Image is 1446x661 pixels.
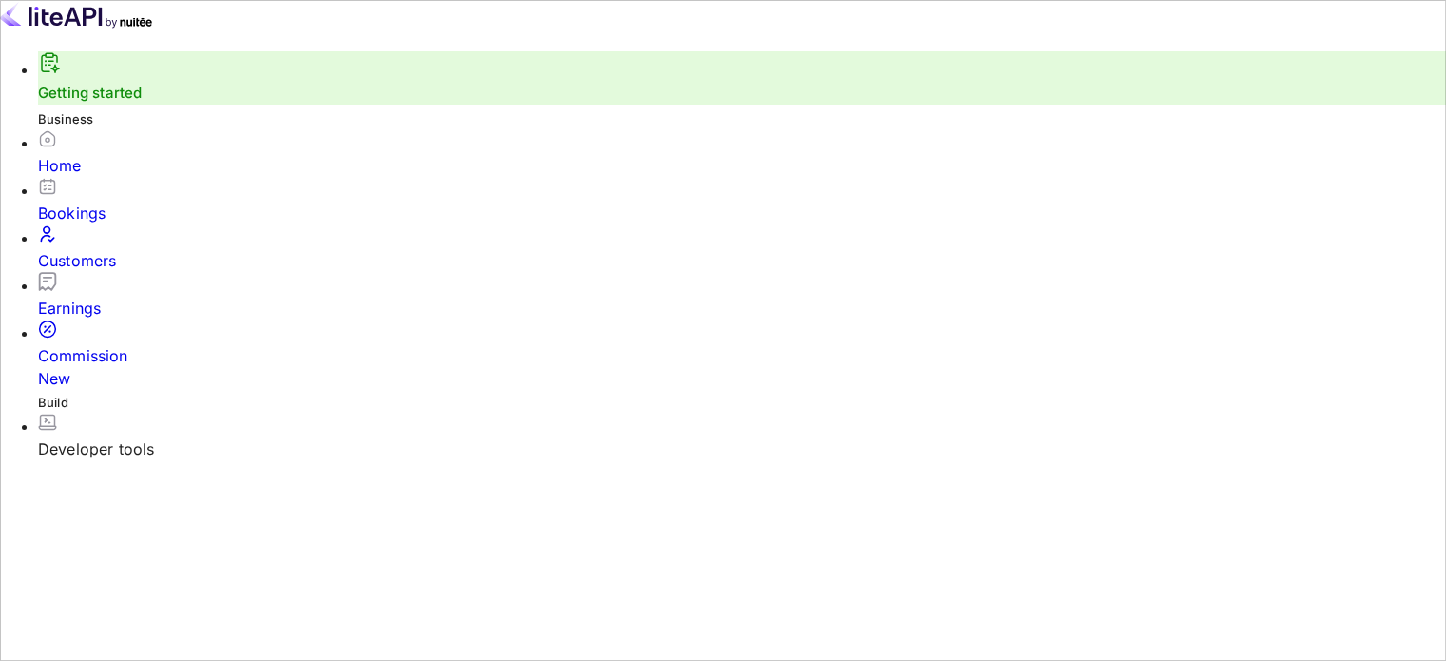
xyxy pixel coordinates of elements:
div: Developer tools [38,437,1446,460]
a: Getting started [38,84,142,102]
span: Business [38,111,93,126]
span: Build [38,395,68,410]
a: Customers [38,224,1446,272]
a: Earnings [38,272,1446,320]
a: Bookings [38,177,1446,224]
div: Commission [38,344,1446,390]
div: New [38,367,1446,390]
a: CommissionNew [38,320,1446,390]
div: Getting started [38,51,1446,105]
a: Home [38,129,1446,177]
div: Home [38,154,1446,177]
div: Earnings [38,297,1446,320]
div: Customers [38,249,1446,272]
div: Bookings [38,202,1446,224]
